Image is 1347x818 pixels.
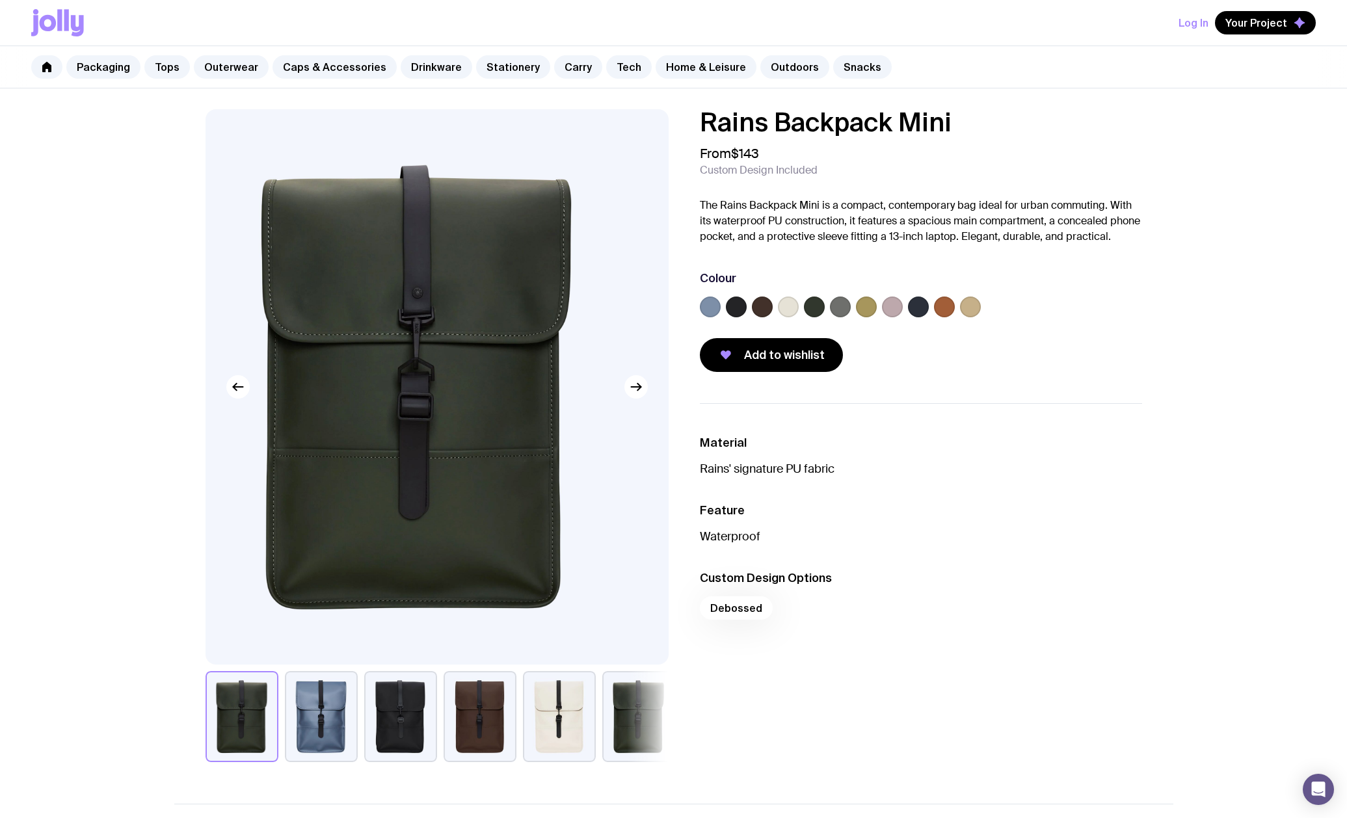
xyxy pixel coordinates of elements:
a: Outdoors [760,55,829,79]
a: Tops [144,55,190,79]
span: From [700,146,759,161]
button: Add to wishlist [700,338,843,372]
a: Snacks [833,55,892,79]
h3: Colour [700,270,736,286]
a: Carry [554,55,602,79]
h3: Material [700,435,1142,451]
span: $143 [731,145,759,162]
p: Waterproof [700,529,1142,544]
a: Drinkware [401,55,472,79]
h3: Feature [700,503,1142,518]
a: Home & Leisure [656,55,756,79]
div: Open Intercom Messenger [1303,774,1334,805]
a: Tech [606,55,652,79]
button: Log In [1179,11,1208,34]
p: Rains' signature PU fabric [700,461,1142,477]
span: Your Project [1225,16,1287,29]
p: The Rains Backpack Mini is a compact, contemporary bag ideal for urban commuting. With its waterp... [700,198,1142,244]
button: Your Project [1215,11,1316,34]
a: Caps & Accessories [273,55,397,79]
h1: Rains Backpack Mini [700,109,1142,135]
h3: Custom Design Options [700,570,1142,586]
span: Add to wishlist [744,347,825,363]
a: Outerwear [194,55,269,79]
a: Stationery [476,55,550,79]
a: Packaging [66,55,140,79]
span: Custom Design Included [700,164,818,177]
